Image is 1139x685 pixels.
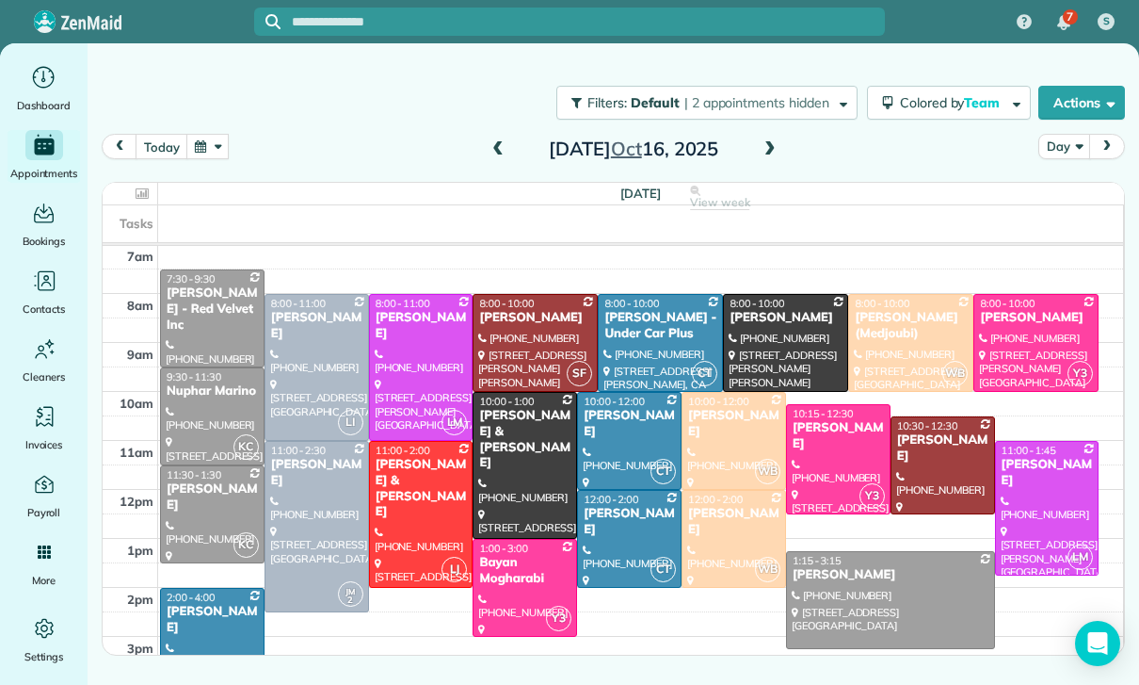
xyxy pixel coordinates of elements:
[631,94,681,111] span: Default
[167,370,221,383] span: 9:30 - 11:30
[127,298,153,313] span: 8am
[23,232,66,251] span: Bookings
[620,186,661,201] span: [DATE]
[1001,457,1094,489] div: [PERSON_NAME]
[376,444,430,457] span: 11:00 - 2:00
[167,272,216,285] span: 7:30 - 9:30
[136,134,187,159] button: today
[345,586,355,596] span: JM
[479,395,534,408] span: 10:00 - 1:00
[859,483,885,509] span: Y3
[8,401,80,454] a: Invoices
[755,459,780,484] span: WB
[102,134,137,159] button: prev
[1038,134,1090,159] button: Day
[24,647,64,666] span: Settings
[650,557,676,582] span: CT
[567,361,592,386] span: SF
[271,297,326,310] span: 8:00 - 11:00
[127,543,153,558] span: 1pm
[1075,621,1120,666] div: Open Intercom Messenger
[583,408,676,440] div: [PERSON_NAME]
[692,361,717,386] span: CT
[964,94,1003,111] span: Team
[441,557,467,582] span: LJ
[650,459,676,484] span: CT
[166,383,259,400] div: Nuphar Marino
[120,396,153,411] span: 10am
[688,493,743,506] span: 12:00 - 2:00
[516,139,751,159] h2: [DATE] 16, 2025
[166,285,259,334] div: [PERSON_NAME] - Red Velvet Inc
[167,591,216,604] span: 2:00 - 4:00
[8,613,80,666] a: Settings
[855,297,909,310] span: 8:00 - 10:00
[376,297,430,310] span: 8:00 - 11:00
[23,367,65,386] span: Cleaners
[897,419,958,432] span: 10:30 - 12:30
[980,297,1035,310] span: 8:00 - 10:00
[270,310,363,342] div: [PERSON_NAME]
[120,494,153,509] span: 12pm
[854,310,968,342] div: [PERSON_NAME] (Medjoubi)
[792,420,885,452] div: [PERSON_NAME]
[556,86,857,120] button: Filters: Default | 2 appointments hidden
[584,493,638,506] span: 12:00 - 2:00
[25,435,63,454] span: Invoices
[270,457,363,489] div: [PERSON_NAME]
[271,444,326,457] span: 11:00 - 2:30
[584,395,645,408] span: 10:00 - 12:00
[32,571,56,590] span: More
[265,14,281,29] svg: Focus search
[1089,134,1125,159] button: next
[120,216,153,231] span: Tasks
[604,297,659,310] span: 8:00 - 10:00
[8,62,80,115] a: Dashboard
[687,506,780,538] div: [PERSON_NAME]
[166,481,259,514] div: [PERSON_NAME]
[8,130,80,183] a: Appointments
[8,198,80,251] a: Bookings
[1038,86,1125,120] button: Actions
[611,137,642,160] span: Oct
[1067,545,1093,570] span: LM
[8,469,80,522] a: Payroll
[1067,361,1093,386] span: Y3
[1067,9,1073,24] span: 7
[478,310,592,326] div: [PERSON_NAME]
[338,410,363,435] span: LI
[478,555,571,587] div: Bayan Mogharabi
[8,266,80,318] a: Contacts
[375,457,468,521] div: [PERSON_NAME] & [PERSON_NAME]
[10,164,78,183] span: Appointments
[603,310,717,342] div: [PERSON_NAME] - Under Car Plus
[254,14,281,29] button: Focus search
[690,195,750,210] span: View week
[339,592,362,610] small: 2
[127,347,153,362] span: 9am
[1002,444,1056,457] span: 11:00 - 1:45
[375,310,468,342] div: [PERSON_NAME]
[942,361,968,386] span: WB
[1103,14,1110,29] span: S
[755,557,780,582] span: WB
[167,468,221,481] span: 11:30 - 1:30
[583,506,676,538] div: [PERSON_NAME]
[233,434,259,460] span: KC
[867,86,1031,120] button: Colored byTeam
[684,94,829,111] span: | 2 appointments hidden
[729,310,842,326] div: [PERSON_NAME]
[166,604,259,636] div: [PERSON_NAME]
[17,96,71,115] span: Dashboard
[587,94,627,111] span: Filters:
[793,554,842,567] span: 1:15 - 3:15
[127,249,153,264] span: 7am
[8,334,80,386] a: Cleaners
[730,297,784,310] span: 8:00 - 10:00
[900,94,1006,111] span: Colored by
[441,410,467,435] span: LM
[793,407,854,420] span: 10:15 - 12:30
[27,503,61,522] span: Payroll
[23,300,65,318] span: Contacts
[896,432,989,465] div: [PERSON_NAME]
